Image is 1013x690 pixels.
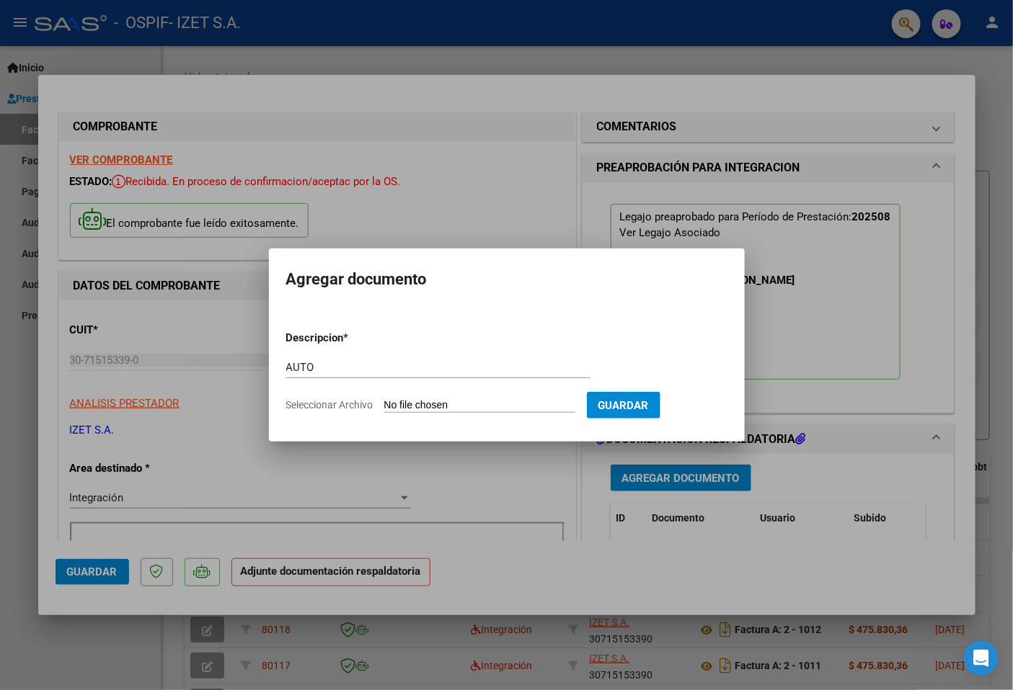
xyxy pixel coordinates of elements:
p: Descripcion [286,330,419,346]
button: Guardar [587,392,660,418]
span: Seleccionar Archivo [286,399,373,411]
div: Open Intercom Messenger [964,641,999,676]
span: Guardar [598,399,649,412]
h2: Agregar documento [286,266,727,293]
